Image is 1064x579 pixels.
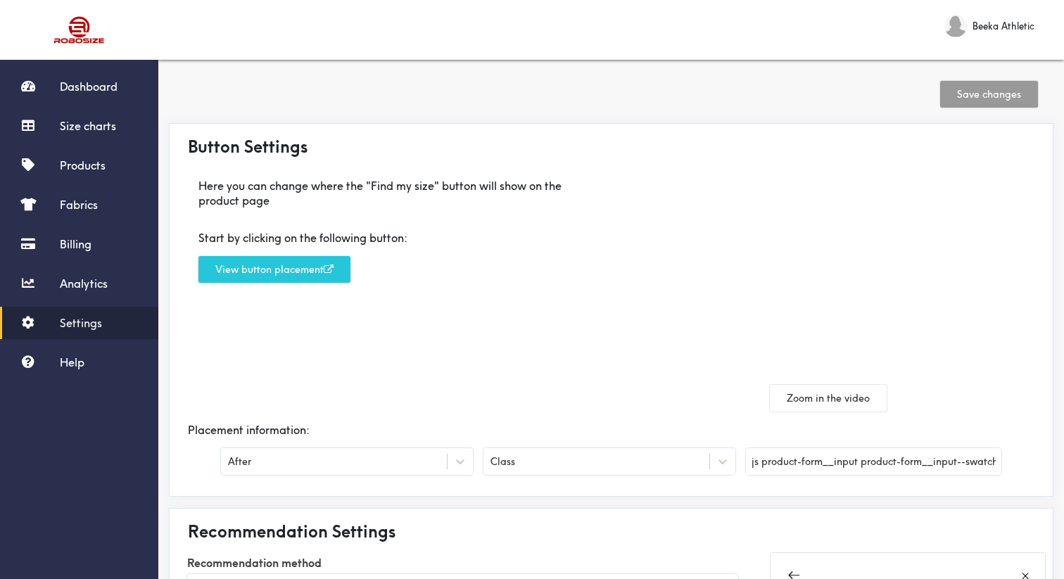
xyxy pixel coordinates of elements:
div: Here you can change where the "Find my size" button will show on the product page [187,167,601,219]
img: Robosize [27,11,132,49]
iframe: YouTube video player [691,167,965,374]
span: Billing [60,237,91,251]
div: Start by clicking on the following button: [198,231,590,246]
span: Dashboard [60,79,118,94]
span: Fabrics [60,198,98,212]
div: Class [490,454,515,469]
button: Save changes [940,81,1038,108]
span: Beeka Athletic [973,18,1034,34]
div: Placement information: [177,412,1046,449]
button: View button placement [198,256,350,283]
div: Recommendation Settings [177,516,1046,547]
div: After [228,454,251,469]
span: Settings [60,316,102,330]
span: Help [60,355,84,369]
div: Button Settings [177,131,1046,162]
img: Beeka Athletic [944,15,967,37]
span: Size charts [60,119,116,133]
span: Analytics [60,276,108,291]
input: Element class [746,448,1001,475]
label: Recommendation method [187,552,738,574]
button: Zoom in the video [770,385,887,412]
span: Products [60,158,106,172]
